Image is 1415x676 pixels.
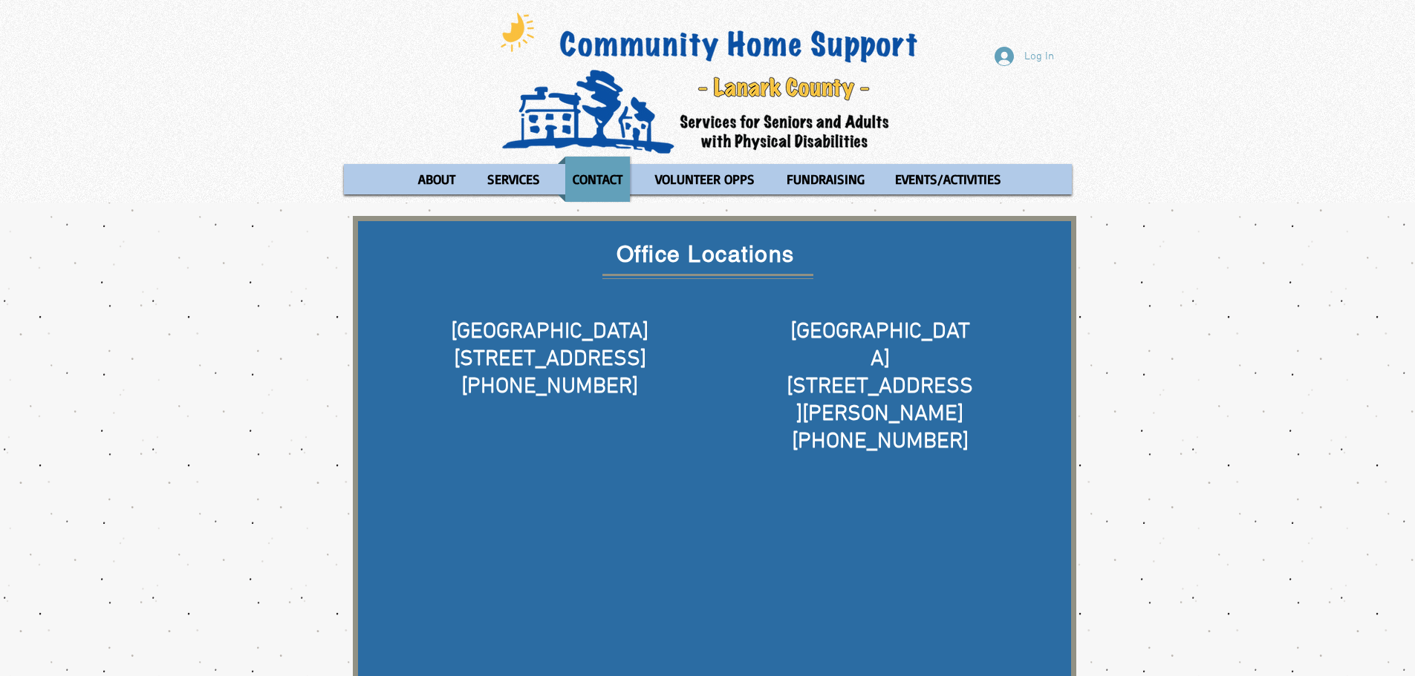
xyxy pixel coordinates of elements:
[473,157,554,202] a: SERVICES
[451,318,648,346] span: [GEOGRAPHIC_DATA]
[461,373,638,401] span: [PHONE_NUMBER]
[984,42,1064,70] button: Log In
[881,157,1015,202] a: EVENTS/ACTIVITIES
[1019,49,1059,65] span: Log In
[790,318,970,373] span: [GEOGRAPHIC_DATA]
[617,241,795,267] span: Office Locations
[648,157,761,202] p: VOLUNTEER OPPS
[792,428,969,456] span: [PHONE_NUMBER]
[403,157,469,202] a: ABOUT
[641,157,769,202] a: VOLUNTEER OPPS
[780,157,871,202] p: FUNDRAISING
[558,157,637,202] a: CONTACT
[454,346,646,373] span: [STREET_ADDRESS]
[566,157,629,202] p: CONTACT
[412,157,462,202] p: ABOUT
[787,373,973,428] span: [STREET_ADDRESS][PERSON_NAME]
[772,157,877,202] a: FUNDRAISING
[344,157,1072,202] nav: Site
[888,157,1008,202] p: EVENTS/ACTIVITIES
[481,157,547,202] p: SERVICES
